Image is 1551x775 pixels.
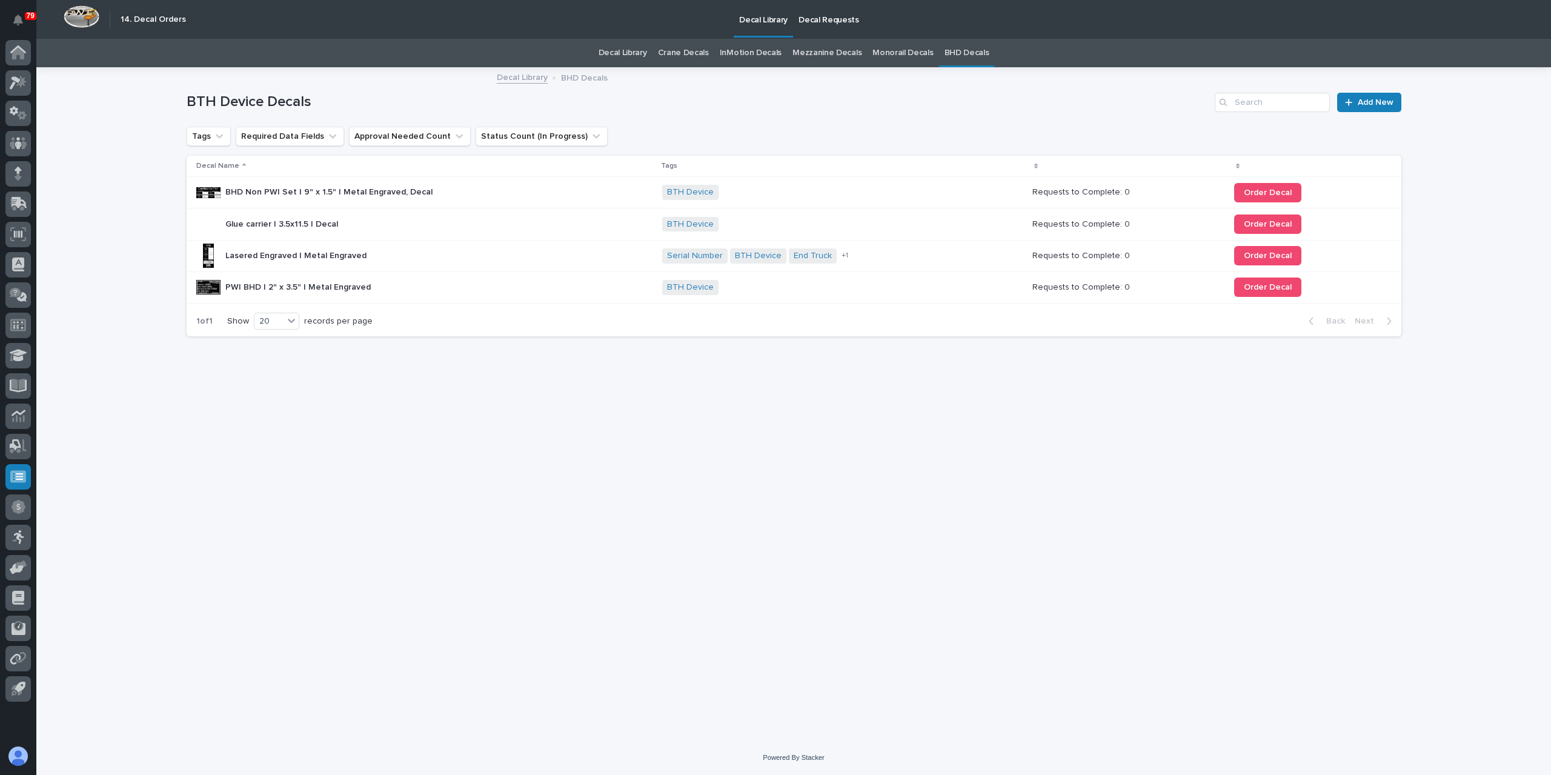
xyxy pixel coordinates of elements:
tr: Lasered Engraved | Metal EngravedLasered Engraved | Metal Engraved Serial Number BTH Device End T... [187,240,1401,271]
p: Requests to Complete: 0 [1032,280,1132,293]
button: users-avatar [5,743,31,769]
h2: 14. Decal Orders [121,15,186,25]
button: Notifications [5,7,31,33]
tr: Glue carrier | 3.5x11.5 | DecalGlue carrier | 3.5x11.5 | Decal BTH Device Requests to Complete: 0... [187,208,1401,240]
a: Powered By Stacker [763,754,824,761]
p: PWI BHD | 2" x 3.5" | Metal Engraved [225,280,373,293]
p: Requests to Complete: 0 [1032,185,1132,198]
p: Glue carrier | 3.5x11.5 | Decal [225,217,340,230]
span: Back [1319,316,1345,327]
a: Serial Number [667,251,723,261]
a: Order Decal [1234,183,1301,202]
button: Back [1299,316,1350,327]
span: Order Decal [1244,251,1292,260]
span: Add New [1358,98,1393,107]
p: Requests to Complete: 0 [1032,248,1132,261]
a: Monorail Decals [872,39,933,67]
p: 79 [27,12,35,20]
a: Order Decal [1234,246,1301,265]
span: + 1 [842,252,848,259]
p: BHD Decals [561,70,608,84]
tr: PWI BHD | 2" x 3.5" | Metal EngravedPWI BHD | 2" x 3.5" | Metal Engraved BTH Device Requests to C... [187,271,1401,303]
a: InMotion Decals [720,39,782,67]
a: BTH Device [667,187,714,198]
p: Requests to Complete: 0 [1032,217,1132,230]
a: Order Decal [1234,278,1301,297]
a: End Truck [794,251,832,261]
a: BTH Device [667,282,714,293]
p: Show [227,316,249,327]
a: Decal Library [599,39,647,67]
p: records per page [304,316,373,327]
input: Search [1215,93,1330,112]
a: BHD Decals [945,39,989,67]
span: Next [1355,316,1381,327]
img: Workspace Logo [64,5,99,28]
button: Next [1350,316,1401,327]
p: Tags [661,159,677,173]
a: Mezzanine Decals [792,39,862,67]
p: Lasered Engraved | Metal Engraved [225,248,369,261]
button: Required Data Fields [236,127,344,146]
a: Add New [1337,93,1401,112]
p: BHD Non PWI Set | 9" x 1.5" | Metal Engraved, Decal [225,185,435,198]
h1: BTH Device Decals [187,93,1211,111]
span: Order Decal [1244,283,1292,291]
div: 20 [254,315,284,328]
a: BTH Device [667,219,714,230]
button: Status Count (In Progress) [476,127,608,146]
p: 1 of 1 [187,307,222,336]
span: Order Decal [1244,188,1292,197]
div: Notifications79 [15,15,31,34]
a: Crane Decals [658,39,709,67]
a: Decal Library [497,70,548,84]
button: Approval Needed Count [349,127,471,146]
p: Decal Name [196,159,239,173]
a: BTH Device [735,251,782,261]
a: Order Decal [1234,215,1301,234]
button: Tags [187,127,231,146]
span: Order Decal [1244,220,1292,228]
tr: BHD Non PWI Set | 9" x 1.5" | Metal Engraved, DecalBHD Non PWI Set | 9" x 1.5" | Metal Engraved, ... [187,177,1401,208]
